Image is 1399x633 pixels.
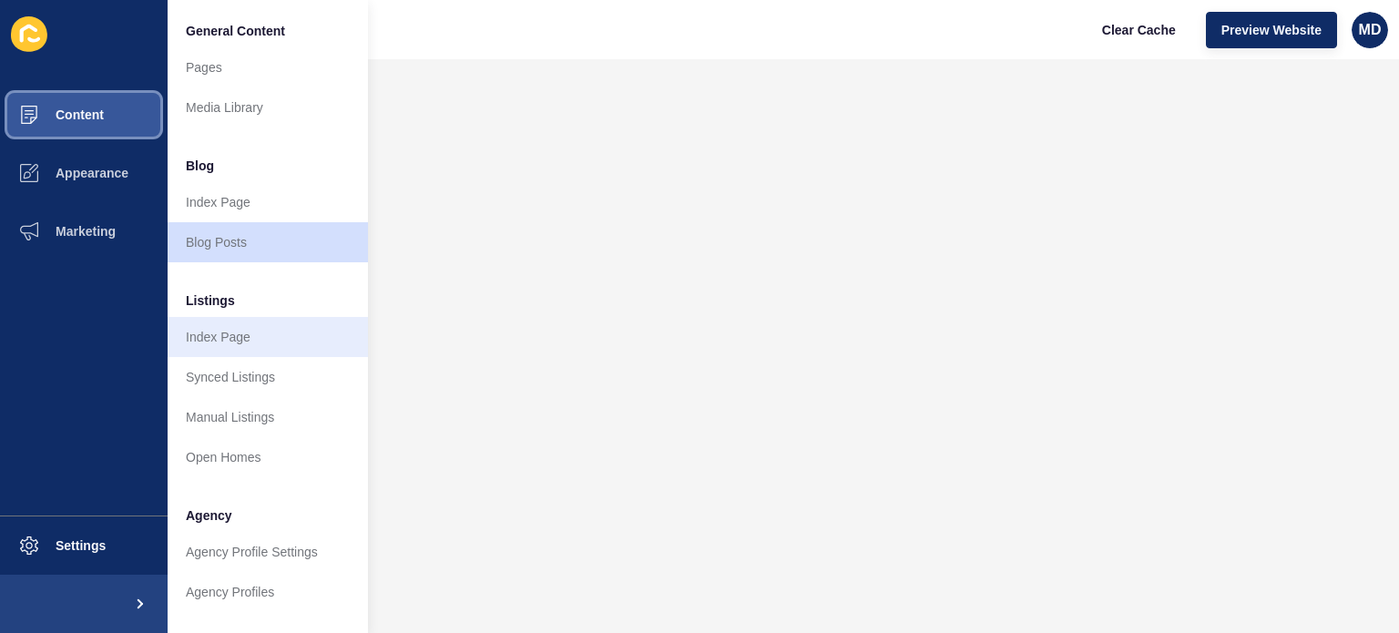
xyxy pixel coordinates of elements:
[1206,12,1337,48] button: Preview Website
[186,291,235,310] span: Listings
[168,317,368,357] a: Index Page
[168,87,368,128] a: Media Library
[168,357,368,397] a: Synced Listings
[1102,21,1176,39] span: Clear Cache
[168,532,368,572] a: Agency Profile Settings
[168,437,368,477] a: Open Homes
[168,47,368,87] a: Pages
[168,572,368,612] a: Agency Profiles
[168,397,368,437] a: Manual Listings
[1087,12,1191,48] button: Clear Cache
[186,157,214,175] span: Blog
[186,22,285,40] span: General Content
[168,182,368,222] a: Index Page
[1359,21,1382,39] span: MD
[186,506,232,525] span: Agency
[1221,21,1322,39] span: Preview Website
[168,222,368,262] a: Blog Posts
